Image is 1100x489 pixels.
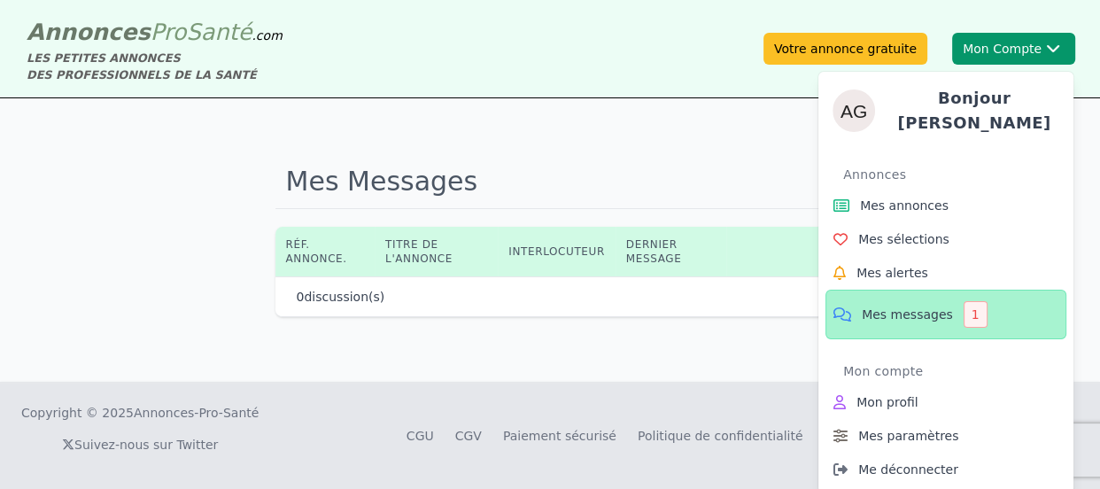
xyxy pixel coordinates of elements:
a: CGU [407,429,434,443]
div: LES PETITES ANNONCES DES PROFESSIONNELS DE LA SANTÉ [27,50,283,83]
span: Me déconnecter [858,461,958,478]
img: andrea [833,89,875,132]
a: Mes paramètres [825,419,1066,453]
span: Mes annonces [860,197,949,214]
h4: Bonjour [PERSON_NAME] [889,86,1059,136]
a: Mes messages1 [825,290,1066,339]
button: Mon CompteandreaBonjour [PERSON_NAME]AnnoncesMes annoncesMes sélectionsMes alertesMes messages1Mo... [952,33,1075,65]
span: Mes paramètres [858,427,958,445]
span: Mes sélections [858,230,949,248]
div: 1 [964,301,988,328]
a: Mon profil [825,385,1066,419]
a: Mes alertes [825,256,1066,290]
h1: Mes Messages [275,155,825,209]
a: Me déconnecter [825,453,1066,486]
th: Dernier message [616,227,726,276]
span: .com [252,28,282,43]
span: Mon profil [856,393,918,411]
th: Interlocuteur [498,227,615,276]
a: Mes sélections [825,222,1066,256]
a: Paiement sécurisé [503,429,616,443]
a: Mes annonces [825,189,1066,222]
th: Réf. annonce. [275,227,376,276]
span: Mes alertes [856,264,928,282]
a: Annonces-Pro-Santé [134,404,259,422]
a: Suivez-nous sur Twitter [62,438,218,452]
div: Annonces [843,160,1066,189]
a: AnnoncesProSanté.com [27,19,283,45]
div: Mon compte [843,357,1066,385]
span: 0 [297,290,305,304]
span: Pro [151,19,187,45]
a: CGV [455,429,482,443]
span: Mes messages [862,306,953,323]
p: discussion(s) [297,288,385,306]
a: Votre annonce gratuite [763,33,927,65]
span: Santé [186,19,252,45]
span: Annonces [27,19,151,45]
div: Copyright © 2025 [21,404,259,422]
th: Titre de l'annonce [375,227,498,276]
a: Politique de confidentialité [638,429,803,443]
